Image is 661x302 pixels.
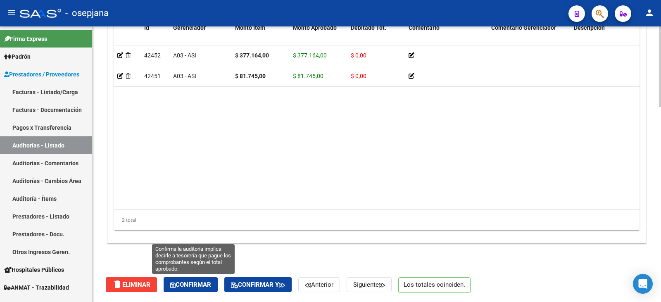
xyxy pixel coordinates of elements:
span: Confirmar [170,281,211,288]
datatable-header-cell: Monto Aprobado [290,19,347,55]
span: $ 0,00 [351,73,366,79]
datatable-header-cell: Gerenciador [170,19,232,55]
span: Id [144,24,149,31]
mat-icon: delete [112,279,122,289]
span: Anterior [305,281,333,288]
datatable-header-cell: Debitado Tot. [347,19,405,55]
span: Comentario [409,24,440,31]
span: 42452 [144,52,161,59]
span: Siguiente [353,281,385,288]
datatable-header-cell: Descripción [571,19,653,55]
strong: $ 81.745,00 [235,73,266,79]
span: Descripción [574,24,605,31]
button: Eliminar [106,277,157,292]
datatable-header-cell: Id [141,19,170,55]
span: Gerenciador [173,24,206,31]
span: $ 81.745,00 [293,73,323,79]
span: - osepjana [65,4,109,22]
span: A03 - ASI [173,73,196,79]
span: $ 0,00 [351,52,366,59]
button: Anterior [298,277,340,292]
p: Los totales coinciden. [398,277,471,293]
mat-icon: person [644,8,654,18]
span: Monto Aprobado [293,24,337,31]
span: ANMAT - Trazabilidad [4,283,69,292]
span: Prestadores / Proveedores [4,70,79,79]
span: Confirmar y [231,281,285,288]
button: Confirmar [164,277,218,292]
span: Hospitales Públicos [4,265,64,274]
button: Confirmar y [224,277,292,292]
div: Open Intercom Messenger [633,274,653,294]
datatable-header-cell: Comentario Gerenciador [488,19,571,55]
span: Debitado Tot. [351,24,386,31]
span: Comentario Gerenciador [491,24,556,31]
strong: $ 377.164,00 [235,52,269,59]
div: 2 total [114,210,640,231]
span: A03 - ASI [173,52,196,59]
button: Siguiente [347,277,392,292]
span: Firma Express [4,34,47,43]
span: Eliminar [112,281,150,288]
span: 42451 [144,73,161,79]
datatable-header-cell: Monto Item [232,19,290,55]
span: Padrón [4,52,31,61]
span: Monto Item [235,24,265,31]
span: $ 377.164,00 [293,52,327,59]
mat-icon: menu [7,8,17,18]
datatable-header-cell: Comentario [405,19,488,55]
